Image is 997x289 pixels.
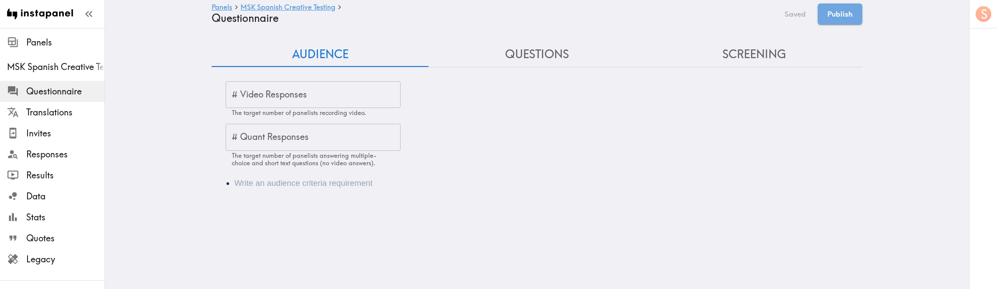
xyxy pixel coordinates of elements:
span: S [981,7,987,22]
span: Data [26,190,105,202]
div: Questionnaire Audience/Questions/Screening Tab Navigation [212,42,862,67]
span: Invites [26,127,105,139]
span: The target number of panelists recording video. [232,109,366,117]
button: Questions [429,42,645,67]
button: S [975,5,992,23]
span: Quotes [26,232,105,244]
span: The target number of panelists answering multiple-choice and short text questions (no video answe... [232,152,376,167]
span: Results [26,169,105,181]
a: MSK Spanish Creative Testing [241,3,335,12]
button: Screening [645,42,862,67]
button: Publish [818,3,862,24]
div: Audience [212,167,862,200]
a: Panels [212,3,232,12]
span: Stats [26,211,105,223]
h4: Questionnaire [212,12,773,24]
span: Legacy [26,253,105,265]
span: MSK Spanish Creative Testing [7,61,105,73]
span: Translations [26,106,105,118]
span: Responses [26,148,105,160]
span: Questionnaire [26,85,105,97]
span: Panels [26,36,105,49]
button: Audience [212,42,429,67]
